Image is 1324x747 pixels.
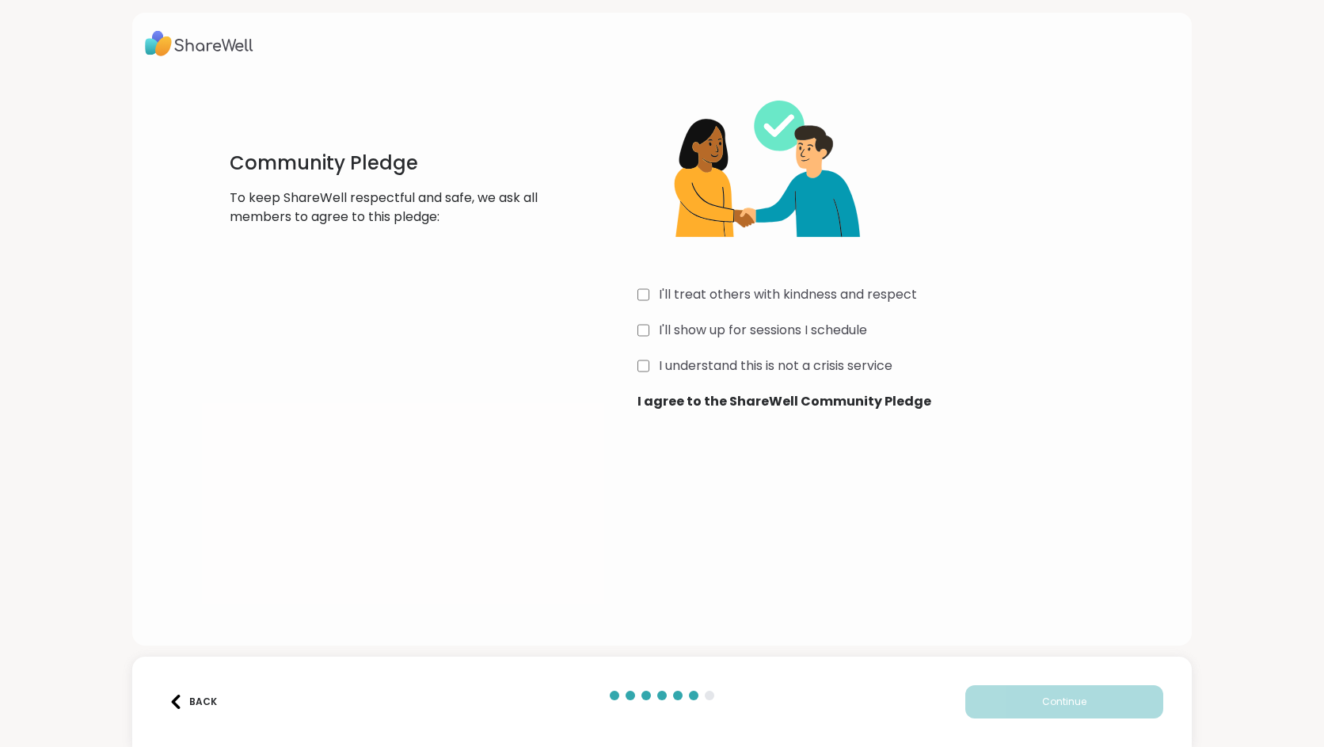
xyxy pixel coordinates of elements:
button: Back [161,685,224,718]
img: ShareWell Logo [145,25,253,62]
p: To keep ShareWell respectful and safe, we ask all members to agree to this pledge: [230,189,556,227]
b: I agree to the ShareWell Community Pledge [637,392,1126,411]
label: I'll show up for sessions I schedule [659,321,867,340]
label: I'll treat others with kindness and respect [659,285,917,304]
button: Continue [965,685,1163,718]
h1: Community Pledge [230,151,556,176]
div: Back [169,695,217,709]
label: I understand this is not a crisis service [659,356,892,375]
span: Continue [1042,695,1086,709]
